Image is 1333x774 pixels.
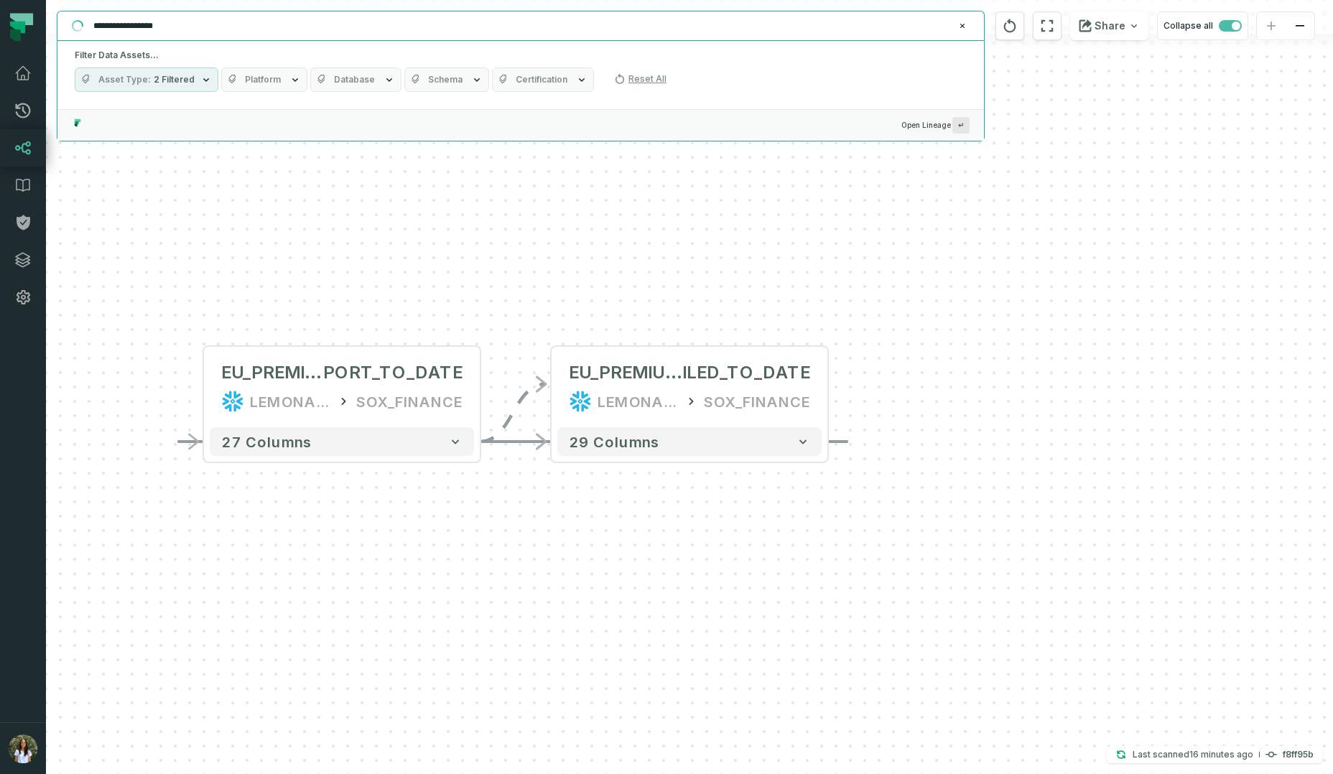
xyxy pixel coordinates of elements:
div: SOX_FINANCE [356,390,463,413]
span: EU_PREMIUM_RE [221,361,323,384]
button: Platform [221,67,307,92]
span: Schema [428,74,463,85]
div: EU_PREMIUM_REPORT_DETAILED_TO_DATE [569,361,810,384]
button: Database [310,67,401,92]
relative-time: Sep 10, 2025, 11:44 AM GMT+3 [1189,749,1253,760]
h5: Filter Data Assets... [75,50,967,61]
div: LEMONADE [598,390,678,413]
img: avatar of Noa Gordon [9,735,37,763]
span: Database [334,74,375,85]
span: 2 Filtered [154,74,195,85]
div: LEMONADE [250,390,330,413]
button: Last scanned[DATE] 11:44:27 AMf8ff95b [1107,746,1322,763]
button: Asset Type2 Filtered [75,67,218,92]
div: EU_PREMIUM_REPORT_TO_DATE [221,361,463,384]
div: SOX_FINANCE [704,390,810,413]
span: Open Lineage [901,117,970,134]
span: Certification [516,74,567,85]
button: Share [1070,11,1148,40]
span: Press ↵ to add a new Data Asset to the graph [952,117,970,134]
div: Suggestions [57,101,984,109]
button: zoom out [1286,12,1314,40]
span: PORT_TO_DATE [323,361,463,384]
span: EU_PREMIUM_REPORT_DETA [569,361,682,384]
span: Platform [245,74,281,85]
button: Collapse all [1157,11,1248,40]
span: Asset Type [98,74,151,85]
button: Schema [404,67,489,92]
button: Certification [492,67,594,92]
button: Clear search query [955,19,970,33]
span: 27 columns [221,433,312,450]
button: Reset All [608,67,672,90]
span: ILED_TO_DATE [682,361,810,384]
span: 29 columns [569,433,659,450]
p: Last scanned [1133,747,1253,762]
g: Edge from 4c07b8e77987374436c4b0048c929c58 to a58320cabc9813e311bb69d9065b54b5 [480,384,546,442]
h4: f8ff95b [1283,750,1314,759]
